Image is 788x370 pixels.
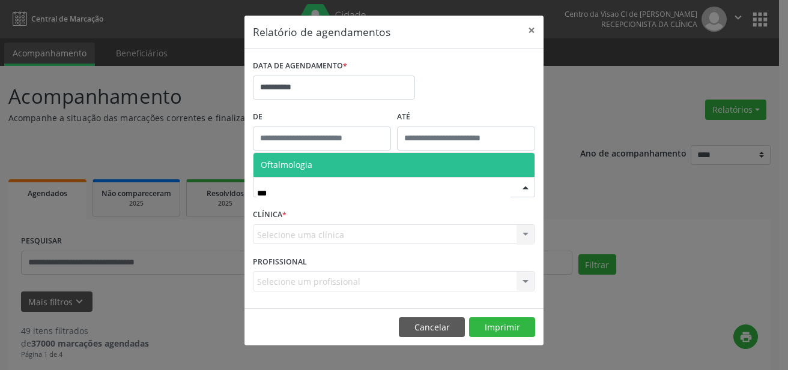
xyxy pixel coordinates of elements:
label: CLÍNICA [253,206,286,224]
h5: Relatório de agendamentos [253,24,390,40]
label: PROFISSIONAL [253,252,307,271]
label: DATA DE AGENDAMENTO [253,57,347,76]
label: De [253,108,391,127]
button: Cancelar [399,317,465,338]
button: Close [520,16,544,45]
span: Oftalmologia [261,159,312,170]
button: Imprimir [469,317,535,338]
label: ATÉ [397,108,535,127]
